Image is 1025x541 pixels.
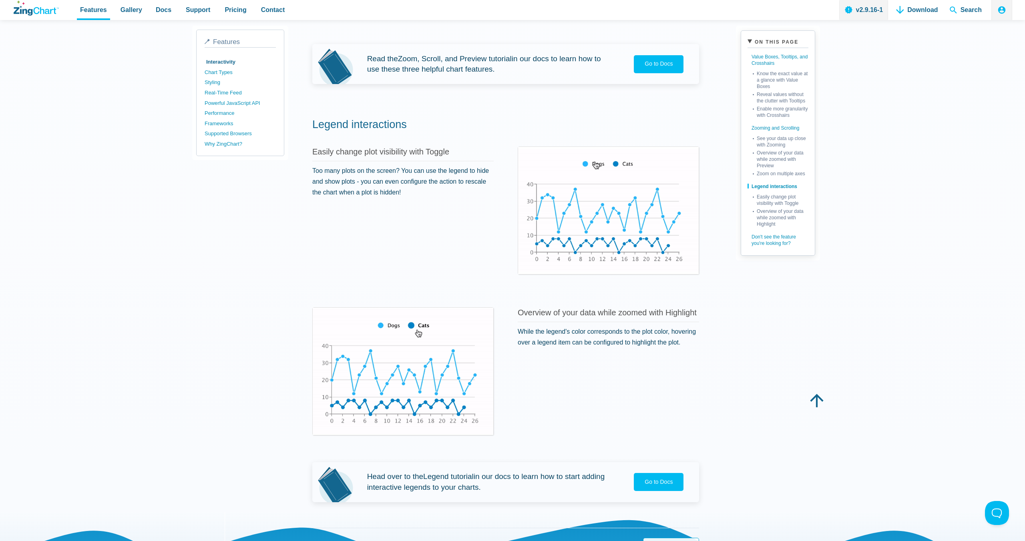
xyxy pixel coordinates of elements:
[205,139,276,149] a: Why ZingChart?
[312,118,407,130] a: Legend interactions
[753,206,808,227] a: Overview of your data while zoomed with Highlight
[753,134,808,148] a: See your data up close with Zooming
[213,38,240,46] span: Features
[748,51,808,69] a: Value Boxes, Tooltips, and Crosshairs
[398,54,512,63] span: Zoom, Scroll, and Preview tutorial
[753,104,808,118] a: Enable more granularity with Crosshairs
[645,60,673,67] span: Go to Docs
[205,57,276,67] a: Interactivity
[367,471,615,493] p: Head over to the in our docs to learn how to start adding interactive legends to your charts.
[205,38,276,48] a: Features
[753,169,808,177] a: Zoom on multiple axes
[312,165,494,198] p: Too many plots on the screen? You can use the legend to hide and show plots - you can even config...
[261,4,285,15] span: Contact
[205,77,276,88] a: Styling
[80,4,107,15] span: Features
[225,4,246,15] span: Pricing
[205,128,276,139] a: Supported Browsers
[205,108,276,118] a: Performance
[748,118,808,134] a: Zooming and Scrolling
[753,69,808,90] a: Know the exact value at a glance with Value Boxes
[518,326,699,348] p: While the legend's color corresponds to the plot color, hovering over a legend item can be config...
[423,472,474,481] span: Legend tutorial
[121,4,142,15] span: Gallery
[748,37,808,48] summary: On This Page
[367,54,615,75] p: Read the in our docs to learn how to use these three helpful chart features.
[753,192,808,206] a: Easily change plot visibility with Toggle
[645,479,673,485] span: Go to Docs
[753,90,808,104] a: Reveal values without the clutter with Tooltips
[518,147,699,274] div: Click to interact
[753,148,808,169] a: Overview of your data while zoomed with Preview
[205,67,276,78] a: Chart Types
[634,473,683,491] a: Go to Docs
[312,147,449,156] a: Easily change plot visibility with Toggle
[14,1,59,16] a: ZingChart Logo. Click to return to the homepage
[205,118,276,129] a: Frameworks
[518,308,697,317] a: Overview of your data while zoomed with Highlight
[186,4,210,15] span: Support
[156,4,171,15] span: Docs
[748,227,808,249] a: Don't see the feature you're looking for?
[748,177,808,192] a: Legend interactions
[985,501,1009,525] iframe: Toggle Customer Support
[634,55,683,73] a: Go to Docs
[205,88,276,98] a: Real-Time Feed
[318,44,353,84] img: book
[318,462,353,502] img: book
[313,308,493,435] div: Click to interact
[205,98,276,108] a: Powerful JavaScript API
